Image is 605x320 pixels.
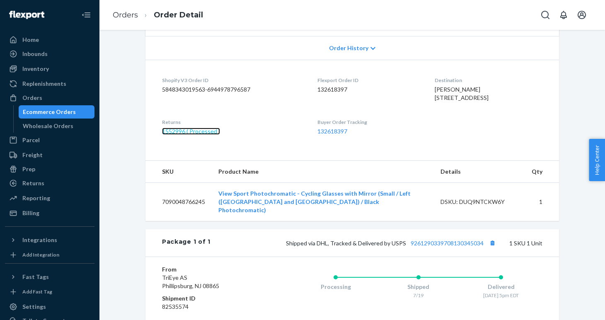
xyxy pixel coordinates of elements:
[5,77,94,90] a: Replenishments
[145,183,212,221] td: 7090048766245
[22,65,49,73] div: Inventory
[435,77,542,84] dt: Destination
[162,265,261,274] dt: From
[286,240,498,247] span: Shipped via DHL, Tracked & Delivered by USPS
[162,274,219,289] span: TriEye AS Phillipsburg, NJ 08865
[22,273,49,281] div: Fast Tags
[294,283,377,291] div: Processing
[5,270,94,284] button: Fast Tags
[5,33,94,46] a: Home
[22,36,39,44] div: Home
[22,209,39,217] div: Billing
[5,192,94,205] a: Reporting
[5,287,94,297] a: Add Fast Tag
[162,77,304,84] dt: Shopify V3 Order ID
[329,44,368,52] span: Order History
[22,251,59,258] div: Add Integration
[5,133,94,147] a: Parcel
[589,139,605,181] button: Help Center
[377,283,460,291] div: Shipped
[5,177,94,190] a: Returns
[23,108,76,116] div: Ecommerce Orders
[22,236,57,244] div: Integrations
[22,94,42,102] div: Orders
[162,119,304,126] dt: Returns
[162,303,261,311] dd: 82535574
[5,91,94,104] a: Orders
[22,80,66,88] div: Replenishments
[434,161,525,183] th: Details
[5,162,94,176] a: Prep
[525,161,559,183] th: Qty
[317,85,421,94] dd: 132618397
[22,165,35,173] div: Prep
[162,85,304,94] dd: 5848343019563-6944978796587
[317,77,421,84] dt: Flexport Order ID
[317,128,347,135] a: 132618397
[9,11,44,19] img: Flexport logo
[113,10,138,19] a: Orders
[162,128,220,135] a: 1552996 ( Processed )
[22,50,48,58] div: Inbounds
[5,62,94,75] a: Inventory
[19,119,95,133] a: Wholesale Orders
[22,194,50,202] div: Reporting
[5,250,94,260] a: Add Integration
[440,198,518,206] div: DSKU: DUQ9NTCKW6Y
[22,303,46,311] div: Settings
[145,161,212,183] th: SKU
[218,190,411,213] a: View Sport Photochromatic - Cycling Glasses with Mirror (Small / Left ([GEOGRAPHIC_DATA] and [GEO...
[212,161,434,183] th: Product Name
[5,206,94,220] a: Billing
[22,288,52,295] div: Add Fast Tag
[411,240,484,247] a: 9261290339708130345034
[5,233,94,247] button: Integrations
[537,7,554,23] button: Open Search Box
[574,7,590,23] button: Open account menu
[5,148,94,162] a: Freight
[525,183,559,221] td: 1
[23,122,73,130] div: Wholesale Orders
[211,238,542,248] div: 1 SKU 1 Unit
[22,151,43,159] div: Freight
[5,47,94,61] a: Inbounds
[22,179,44,187] div: Returns
[19,105,95,119] a: Ecommerce Orders
[460,283,542,291] div: Delivered
[154,10,203,19] a: Order Detail
[317,119,421,126] dt: Buyer Order Tracking
[162,238,211,248] div: Package 1 of 1
[435,86,489,101] span: [PERSON_NAME] [STREET_ADDRESS]
[162,294,261,303] dt: Shipment ID
[460,292,542,299] div: [DATE] 5pm EDT
[5,300,94,313] a: Settings
[106,3,210,27] ol: breadcrumbs
[377,292,460,299] div: 7/19
[555,7,572,23] button: Open notifications
[487,238,498,248] button: Copy tracking number
[22,136,40,144] div: Parcel
[78,7,94,23] button: Close Navigation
